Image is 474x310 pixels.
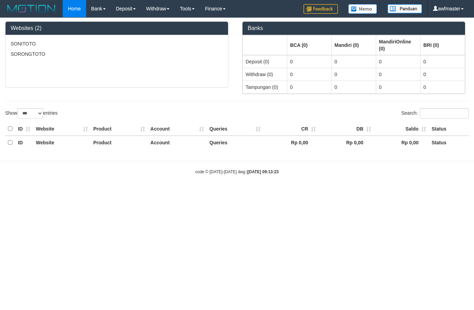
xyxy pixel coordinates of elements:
th: Rp 0,00 [263,136,318,149]
td: Deposit (0) [243,55,287,68]
th: Group: activate to sort column ascending [376,35,421,55]
td: 0 [376,68,421,81]
th: Status [429,122,469,136]
h3: Banks [248,25,460,31]
th: ID [15,122,33,136]
td: 0 [287,68,332,81]
th: Group: activate to sort column ascending [243,35,287,55]
td: 0 [287,81,332,93]
th: Rp 0,00 [374,136,429,149]
td: 0 [421,55,465,68]
small: code © [DATE]-[DATE] dwg | [195,169,279,174]
img: MOTION_logo.png [5,3,58,14]
label: Show entries [5,108,58,118]
td: 0 [376,55,421,68]
th: Group: activate to sort column ascending [287,35,332,55]
td: 0 [332,55,376,68]
td: Tampungan (0) [243,81,287,93]
th: Website [33,136,91,149]
th: Group: activate to sort column ascending [332,35,376,55]
strong: [DATE] 09:13:23 [248,169,279,174]
th: Status [429,136,469,149]
select: Showentries [17,108,43,118]
img: Feedback.jpg [303,4,338,14]
th: Queries [207,122,263,136]
th: CR [263,122,318,136]
td: 0 [332,68,376,81]
label: Search: [401,108,469,118]
th: Saldo [374,122,429,136]
p: SONITOTO [11,40,223,47]
th: Product [91,122,148,136]
th: DB [319,122,374,136]
th: Group: activate to sort column ascending [421,35,465,55]
img: Button%20Memo.svg [348,4,377,14]
h3: Websites (2) [11,25,223,31]
th: Product [91,136,148,149]
th: Website [33,122,91,136]
td: 0 [421,68,465,81]
input: Search: [420,108,469,118]
td: 0 [287,55,332,68]
th: Account [148,136,207,149]
th: ID [15,136,33,149]
td: Withdraw (0) [243,68,287,81]
th: Queries [207,136,263,149]
p: SORONGTOTO [11,51,223,58]
td: 0 [332,81,376,93]
td: 0 [376,81,421,93]
img: panduan.png [388,4,422,13]
th: Account [148,122,207,136]
td: 0 [421,81,465,93]
th: Rp 0,00 [319,136,374,149]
